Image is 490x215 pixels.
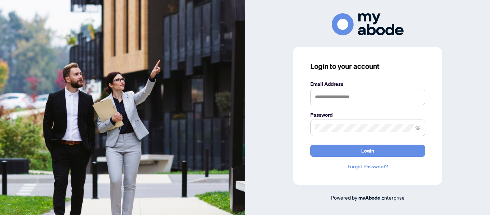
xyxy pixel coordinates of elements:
span: Login [361,145,374,156]
span: eye-invisible [415,125,420,130]
button: Login [310,145,425,157]
label: Password [310,111,425,119]
label: Email Address [310,80,425,88]
a: Forgot Password? [310,163,425,170]
img: ma-logo [332,13,404,35]
span: Powered by [331,194,357,201]
a: myAbode [358,194,380,202]
h3: Login to your account [310,61,425,71]
span: Enterprise [381,194,405,201]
